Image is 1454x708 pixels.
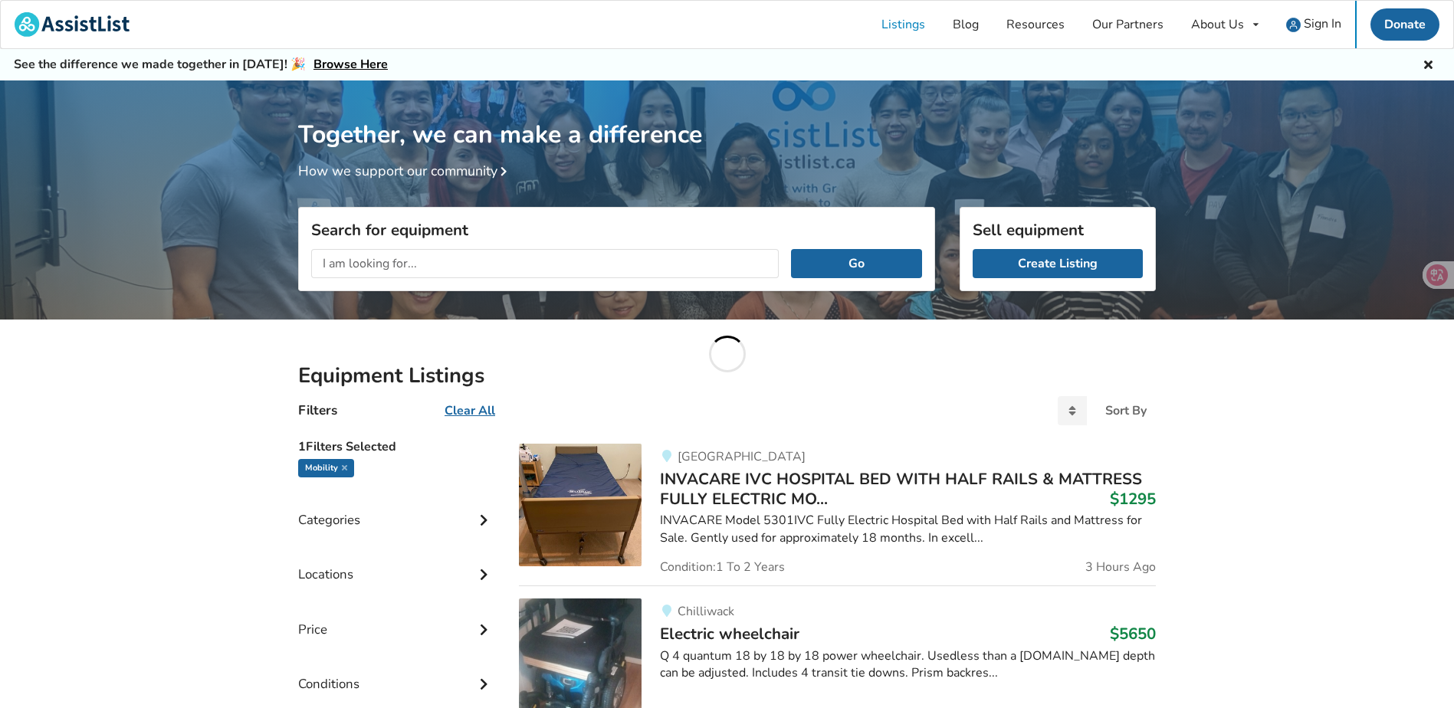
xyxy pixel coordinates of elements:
[660,647,1156,683] div: Q 4 quantum 18 by 18 by 18 power wheelchair. Usedless than a [DOMAIN_NAME] depth can be adjusted....
[1110,489,1156,509] h3: $1295
[939,1,993,48] a: Blog
[313,56,388,73] a: Browse Here
[1085,561,1156,573] span: 3 Hours Ago
[298,431,494,459] h5: 1 Filters Selected
[298,645,494,700] div: Conditions
[1078,1,1177,48] a: Our Partners
[298,459,354,477] div: Mobility
[1304,15,1341,32] span: Sign In
[14,57,388,73] h5: See the difference we made together in [DATE]! 🎉
[298,481,494,536] div: Categories
[678,448,806,465] span: [GEOGRAPHIC_DATA]
[1272,1,1355,48] a: user icon Sign In
[678,603,734,620] span: Chilliwack
[973,249,1143,278] a: Create Listing
[298,162,513,180] a: How we support our community
[660,623,799,644] span: Electric wheelchair
[660,512,1156,547] div: INVACARE Model 5301IVC Fully Electric Hospital Bed with Half Rails and Mattress for Sale. Gently ...
[298,591,494,645] div: Price
[1105,405,1147,417] div: Sort By
[791,249,922,278] button: Go
[660,561,785,573] span: Condition: 1 To 2 Years
[298,80,1156,150] h1: Together, we can make a difference
[445,402,495,419] u: Clear All
[1370,8,1439,41] a: Donate
[1191,18,1244,31] div: About Us
[298,536,494,590] div: Locations
[311,220,922,240] h3: Search for equipment
[1110,624,1156,644] h3: $5650
[660,468,1142,510] span: INVACARE IVC HOSPITAL BED WITH HALF RAILS & MATTRESS FULLY ELECTRIC MO...
[298,362,1156,389] h2: Equipment Listings
[15,12,130,37] img: assistlist-logo
[298,402,337,419] h4: Filters
[519,444,1156,586] a: bedroom equipment-invacare ivc hospital bed with half rails & mattress fully electric model 5301[...
[1286,18,1301,32] img: user icon
[993,1,1078,48] a: Resources
[519,444,642,566] img: bedroom equipment-invacare ivc hospital bed with half rails & mattress fully electric model 5301
[311,249,779,278] input: I am looking for...
[973,220,1143,240] h3: Sell equipment
[868,1,939,48] a: Listings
